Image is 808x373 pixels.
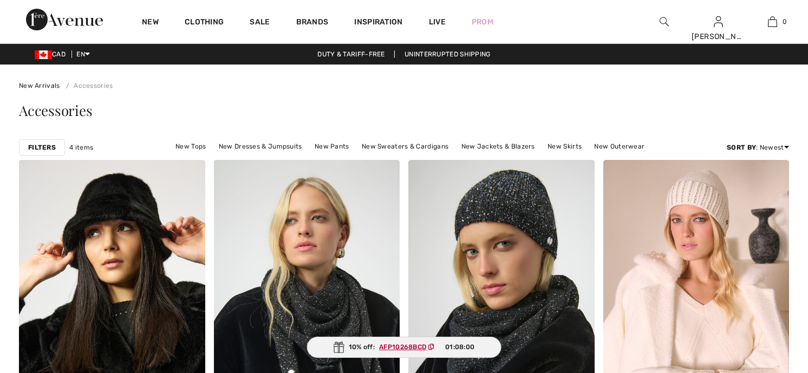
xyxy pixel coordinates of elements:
[714,16,723,27] a: Sign In
[714,15,723,28] img: My Info
[69,143,93,152] span: 4 items
[456,139,540,153] a: New Jackets & Blazers
[727,143,789,152] div: : Newest
[379,343,426,351] ins: AFP10268BCD
[213,139,308,153] a: New Dresses & Jumpsuits
[307,337,501,358] div: 10% off:
[62,82,113,89] a: Accessories
[692,31,745,42] div: [PERSON_NAME]
[354,17,402,29] span: Inspiration
[185,17,224,29] a: Clothing
[19,82,60,89] a: New Arrivals
[19,101,93,120] span: Accessories
[768,15,777,28] img: My Bag
[472,16,493,28] a: Prom
[746,15,799,28] a: 0
[35,50,70,58] span: CAD
[250,17,270,29] a: Sale
[445,342,474,352] span: 01:08:00
[660,15,669,28] img: search the website
[727,144,756,151] strong: Sort By
[542,139,587,153] a: New Skirts
[334,342,344,353] img: Gift.svg
[783,17,787,27] span: 0
[429,16,446,28] a: Live
[296,17,329,29] a: Brands
[170,139,211,153] a: New Tops
[28,143,56,152] strong: Filters
[26,9,103,30] img: 1ère Avenue
[142,17,159,29] a: New
[76,50,90,58] span: EN
[35,50,52,59] img: Canadian Dollar
[309,139,355,153] a: New Pants
[589,139,650,153] a: New Outerwear
[356,139,454,153] a: New Sweaters & Cardigans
